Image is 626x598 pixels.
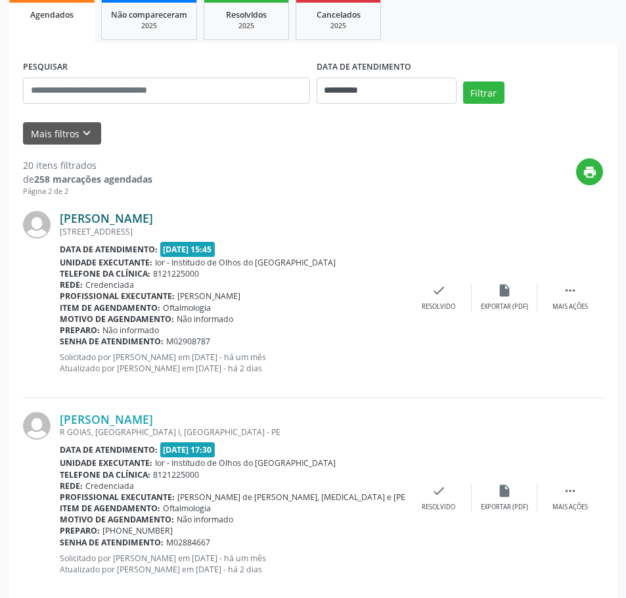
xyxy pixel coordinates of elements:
div: Página 2 de 2 [23,186,152,197]
span: Resolvidos [226,9,267,20]
b: Rede: [60,279,83,290]
span: [PERSON_NAME] [177,290,240,302]
b: Telefone da clínica: [60,469,150,480]
div: Mais ações [552,302,588,311]
label: PESQUISAR [23,57,68,78]
span: [PHONE_NUMBER] [102,525,173,536]
span: Oftalmologia [163,503,211,514]
label: DATA DE ATENDIMENTO [317,57,411,78]
span: Não informado [177,313,233,325]
img: img [23,412,51,440]
b: Item de agendamento: [60,503,160,514]
i:  [563,283,577,298]
b: Telefone da clínica: [60,268,150,279]
span: 8121225000 [153,469,199,480]
span: M02884667 [166,537,210,548]
i: print [583,165,597,179]
a: [PERSON_NAME] [60,211,153,225]
b: Item de agendamento: [60,302,160,313]
span: Credenciada [85,279,134,290]
div: 20 itens filtrados [23,158,152,172]
i:  [563,484,577,498]
span: Não compareceram [111,9,187,20]
strong: 258 marcações agendadas [34,173,152,185]
b: Senha de atendimento: [60,336,164,347]
div: Exportar (PDF) [481,302,528,311]
b: Preparo: [60,525,100,536]
span: Credenciada [85,480,134,492]
div: Exportar (PDF) [481,503,528,512]
i: insert_drive_file [497,484,512,498]
div: de [23,172,152,186]
i: check [432,484,446,498]
b: Preparo: [60,325,100,336]
div: 2025 [111,21,187,31]
span: Não informado [177,514,233,525]
div: R GOIAS, [GEOGRAPHIC_DATA] I, [GEOGRAPHIC_DATA] - PE [60,426,406,438]
button: print [576,158,603,185]
a: [PERSON_NAME] [60,412,153,426]
div: Resolvido [422,503,455,512]
div: 2025 [305,21,371,31]
i: insert_drive_file [497,283,512,298]
span: [DATE] 17:30 [160,442,215,457]
span: Não informado [102,325,159,336]
b: Senha de atendimento: [60,537,164,548]
b: Profissional executante: [60,492,175,503]
p: Solicitado por [PERSON_NAME] em [DATE] - há um mês Atualizado por [PERSON_NAME] em [DATE] - há 2 ... [60,553,406,575]
span: M02908787 [166,336,210,347]
span: Ior - Institudo de Olhos do [GEOGRAPHIC_DATA] [155,257,336,268]
span: Ior - Institudo de Olhos do [GEOGRAPHIC_DATA] [155,457,336,469]
div: Resolvido [422,302,455,311]
b: Data de atendimento: [60,244,158,255]
i: keyboard_arrow_down [79,126,94,141]
b: Unidade executante: [60,457,152,469]
span: [PERSON_NAME] de [PERSON_NAME], [MEDICAL_DATA] e [PERSON_NAME] [177,492,457,503]
span: [DATE] 15:45 [160,242,215,257]
span: 8121225000 [153,268,199,279]
span: Cancelados [317,9,361,20]
button: Mais filtroskeyboard_arrow_down [23,122,101,145]
span: Agendados [30,9,74,20]
b: Unidade executante: [60,257,152,268]
span: Oftalmologia [163,302,211,313]
b: Data de atendimento: [60,444,158,455]
b: Motivo de agendamento: [60,514,174,525]
p: Solicitado por [PERSON_NAME] em [DATE] - há um mês Atualizado por [PERSON_NAME] em [DATE] - há 2 ... [60,352,406,374]
b: Rede: [60,480,83,492]
i: check [432,283,446,298]
div: 2025 [213,21,279,31]
div: Mais ações [552,503,588,512]
button: Filtrar [463,81,504,104]
div: [STREET_ADDRESS] [60,226,406,237]
b: Profissional executante: [60,290,175,302]
img: img [23,211,51,239]
b: Motivo de agendamento: [60,313,174,325]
